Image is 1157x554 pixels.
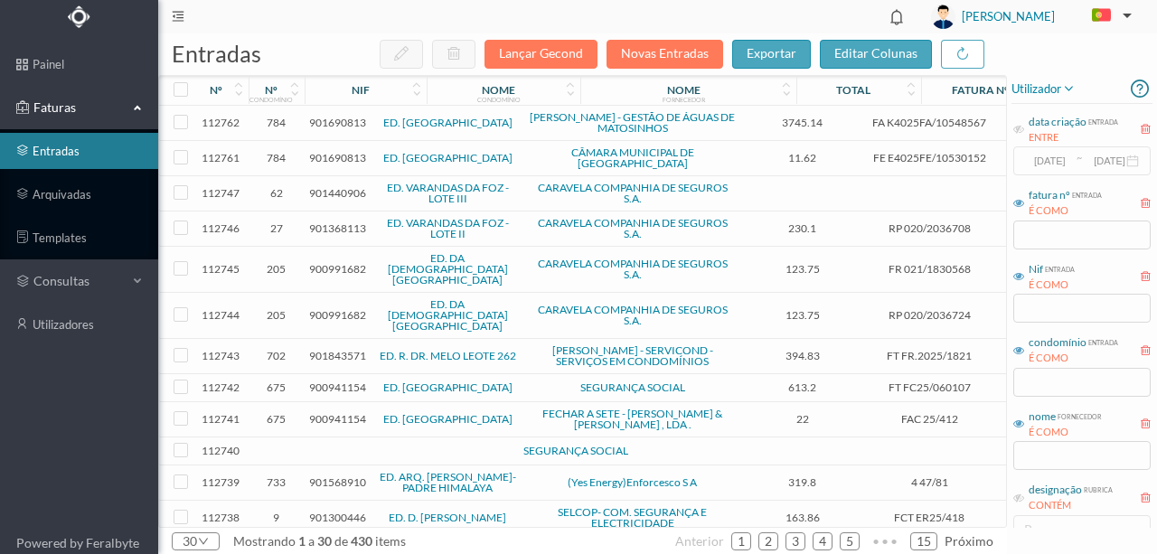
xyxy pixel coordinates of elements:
[538,257,728,281] a: CARAVELA COMPANHIA DE SEGUROS S.A.
[265,83,277,97] div: nº
[253,511,300,524] span: 9
[945,533,993,549] span: próximo
[1086,334,1118,348] div: entrada
[1077,2,1139,31] button: PT
[1029,187,1070,203] div: fatura nº
[1029,498,1113,513] div: CONTÉM
[68,5,90,28] img: Logo
[172,40,261,67] span: entradas
[253,380,300,394] span: 675
[253,221,300,235] span: 27
[870,308,990,322] span: RP 020/2036724
[910,532,937,550] li: 15
[309,151,366,164] span: 901690813
[477,96,521,103] div: condomínio
[233,533,296,549] span: mostrando
[571,146,694,170] a: CÂMARA MUNICIPAL DE [GEOGRAPHIC_DATA]
[747,45,796,61] span: exportar
[198,221,244,235] span: 112746
[253,151,300,164] span: 784
[607,40,723,69] button: Novas Entradas
[383,151,513,164] a: ED. [GEOGRAPHIC_DATA]
[198,349,244,362] span: 112743
[870,116,990,129] span: FA K4025FA/10548567
[380,470,516,494] a: ED. ARQ. [PERSON_NAME]-PADRE HIMALAYA
[198,186,244,200] span: 112747
[308,533,315,549] span: a
[309,511,366,524] span: 901300446
[352,83,370,97] div: nif
[552,343,713,368] a: [PERSON_NAME] - SERVICOND - SERVIÇOS EM CONDOMÍNIOS
[253,412,300,426] span: 675
[375,533,406,549] span: items
[1029,114,1086,130] div: data criação
[1056,408,1102,422] div: fornecedor
[731,532,751,550] li: 1
[568,475,697,489] a: (Yes Energy)Enforcesco S A
[253,186,300,200] span: 62
[380,349,516,362] a: ED. R. DR. MELO LEOTE 262
[663,96,705,103] div: fornecedor
[745,221,861,235] span: 230.1
[952,83,1009,97] div: fatura nº
[542,407,722,431] a: FECHAR A SETE - [PERSON_NAME] & [PERSON_NAME] , LDA .
[1029,277,1075,293] div: É COMO
[309,221,366,235] span: 901368113
[558,505,707,530] a: SELCOP- COM. SEGURANÇA E ELECTRICIDADE
[383,116,513,129] a: ED. [GEOGRAPHIC_DATA]
[745,116,861,129] span: 3745.14
[1029,261,1043,277] div: Nif
[198,116,244,129] span: 112762
[387,216,509,240] a: ED. VARANDAS DA FOZ - LOTE II
[198,151,244,164] span: 112761
[1029,425,1102,440] div: É COMO
[253,475,300,489] span: 733
[1131,75,1149,103] i: icon: question-circle-o
[309,380,366,394] span: 900941154
[198,262,244,276] span: 112745
[999,116,1107,129] span: Água
[253,262,300,276] span: 205
[758,532,778,550] li: 2
[931,5,955,29] img: user_titan3.af2715ee.jpg
[523,444,628,457] a: SEGURANÇA SOCIAL
[253,116,300,129] span: 784
[249,96,293,103] div: condomínio
[745,308,861,322] span: 123.75
[309,308,366,322] span: 900991682
[387,181,509,205] a: ED. VARANDAS DA FOZ - LOTE III
[867,527,903,538] span: •••
[745,412,861,426] span: 22
[836,83,870,97] div: total
[309,349,366,362] span: 901843571
[732,40,811,69] button: exportar
[309,412,366,426] span: 900941154
[1029,408,1056,425] div: nome
[820,40,932,69] button: editar colunas
[198,475,244,489] span: 112739
[538,303,728,327] a: CARAVELA COMPANHIA DE SEGUROS S.A.
[334,533,348,549] span: de
[172,10,184,23] i: icon: menu-fold
[198,412,244,426] span: 112741
[870,511,990,524] span: FCT ER25/418
[530,110,735,135] a: [PERSON_NAME] - GESTÃO DE ÁGUAS DE MATOSINHOS
[813,532,832,550] li: 4
[745,511,861,524] span: 163.86
[1029,351,1118,366] div: É COMO
[389,511,506,524] a: ED. D. [PERSON_NAME]
[198,380,244,394] span: 112742
[745,262,861,276] span: 123.75
[745,349,861,362] span: 394.83
[538,216,728,240] a: CARAVELA COMPANHIA DE SEGUROS S.A.
[210,83,222,97] div: nº
[309,262,366,276] span: 900991682
[885,5,908,29] i: icon: bell
[870,380,990,394] span: FT FC25/060107
[197,536,209,547] i: icon: down
[870,262,990,276] span: FR 021/1830568
[388,251,508,286] a: ED. DA [DEMOGRAPHIC_DATA][GEOGRAPHIC_DATA]
[33,272,124,290] span: consultas
[309,186,366,200] span: 901440906
[309,116,366,129] span: 901690813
